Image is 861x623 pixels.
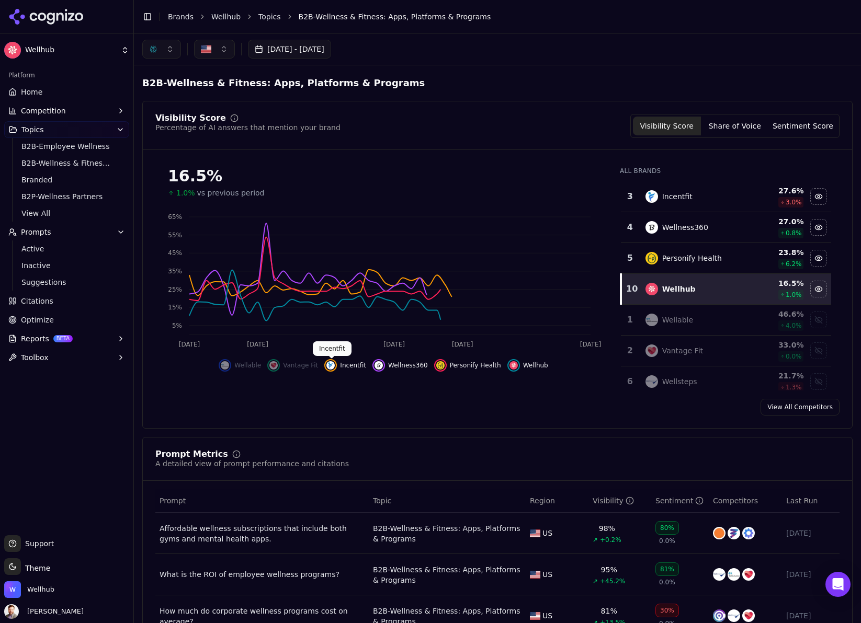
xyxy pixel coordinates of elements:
span: View All [21,208,112,218]
button: Hide wellness360 data [372,359,428,372]
span: Citations [21,296,53,306]
div: [DATE] [786,569,835,580]
span: Prompt [160,495,186,506]
span: vs previous period [197,188,265,198]
span: Branded [21,175,112,185]
tr: 6wellstepsWellsteps21.7%1.3%Show wellsteps data [621,366,831,397]
div: 27.6 % [750,186,804,196]
span: Reports [21,333,49,344]
span: Wellable [234,361,261,370]
div: 33.0 % [750,340,804,350]
img: incentfit [326,361,335,370]
span: Competition [21,106,66,116]
a: Affordable wellness subscriptions that include both gyms and mental health apps. [160,523,365,544]
span: ↗ [593,577,598,585]
div: 16.5 % [750,278,804,289]
tr: 1wellableWellable46.6%4.0%Show wellable data [621,305,831,336]
tspan: [DATE] [580,341,602,348]
img: vantage fit [742,568,755,581]
div: [DATE] [786,610,835,621]
span: B2P-Wellness Partners [21,191,112,202]
button: Show vantage fit data [267,359,318,372]
button: Open organization switcher [4,581,54,598]
img: US flag [530,529,540,537]
th: Prompt [155,489,369,513]
a: Citations [4,293,129,309]
span: 4.0 % [786,321,802,330]
button: Show wellable data [219,359,261,372]
a: Optimize [4,311,129,328]
div: 21.7 % [750,371,804,381]
span: US [542,528,552,538]
a: Inactive [17,258,117,273]
div: Personify Health [662,253,722,263]
div: Open Intercom Messenger [825,572,851,597]
button: [DATE] - [DATE] [248,40,331,59]
button: Hide incentfit data [810,188,827,205]
button: Hide personify health data [810,250,827,267]
span: Wellhub [25,45,117,55]
img: wellhub [645,283,658,295]
div: Sentiment [655,495,704,506]
span: Competitors [713,495,758,506]
div: Percentage of AI answers that mention your brand [155,122,341,133]
tr: 5personify healthPersonify Health23.8%6.2%Hide personify health data [621,243,831,274]
a: View All [17,206,117,221]
div: 81% [655,562,679,576]
div: Wellsteps [662,376,697,387]
span: 3.0 % [786,198,802,206]
tspan: [DATE] [452,341,473,348]
div: 6 [625,375,635,388]
span: Optimize [21,315,54,325]
span: Support [21,538,54,549]
img: personify health [645,252,658,264]
a: View All Competitors [761,399,840,416]
div: 10 [626,283,635,295]
nav: breadcrumb [168,11,832,22]
tspan: 25% [168,286,182,293]
img: wellness360 [645,221,658,234]
a: Brands [168,13,194,21]
th: Last Run [782,489,840,513]
span: Incentfit [340,361,366,370]
tspan: [DATE] [247,341,268,348]
span: 0.0% [659,537,675,545]
span: Wellness360 [388,361,428,370]
img: vantage fit [269,361,278,370]
a: What is the ROI of employee wellness programs? [160,569,365,580]
span: [PERSON_NAME] [23,607,84,616]
div: 1 [625,314,635,326]
button: Hide wellness360 data [810,219,827,236]
img: United States [201,44,211,54]
div: A detailed view of prompt performance and citations [155,458,349,469]
img: Chris Dean [4,604,19,619]
img: vantage fit [742,609,755,622]
span: Topic [373,495,391,506]
div: 4 [625,221,635,234]
span: B2B-Employee Wellness [21,141,112,152]
div: B2B-Wellness & Fitness: Apps, Platforms & Programs [373,564,522,585]
button: Open user button [4,604,84,619]
div: 23.8 % [750,247,804,258]
a: Home [4,84,129,100]
th: sentiment [651,489,709,513]
button: Show wellable data [810,311,827,328]
span: 0.8 % [786,229,802,237]
span: Theme [21,564,50,572]
div: Platform [4,67,129,84]
img: wellhub [509,361,518,370]
tspan: 45% [168,249,182,257]
img: vantage fit [645,344,658,357]
span: B2B-Wellness & Fitness: Apps, Platforms & Programs [299,11,491,22]
span: 6.2 % [786,260,802,268]
img: headspace [713,527,726,539]
div: 30% [655,604,679,617]
span: Active [21,244,112,254]
th: brandMentionRate [588,489,651,513]
img: personify health [436,361,445,370]
tspan: [DATE] [179,341,200,348]
a: B2B-Wellness & Fitness: Apps, Platforms & Programs [373,523,522,544]
div: 81% [601,606,617,616]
